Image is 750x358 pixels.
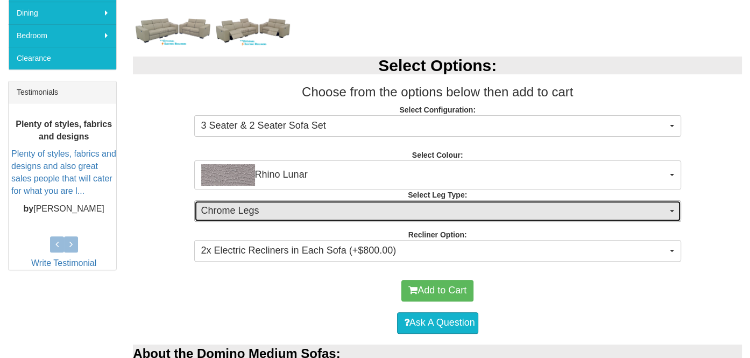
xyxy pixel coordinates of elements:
[201,164,667,186] span: Rhino Lunar
[31,258,96,268] a: Write Testimonial
[201,119,667,133] span: 3 Seater & 2 Seater Sofa Set
[201,244,667,258] span: 2x Electric Recliners in Each Sofa (+$800.00)
[16,120,112,141] b: Plenty of styles, fabrics and designs
[201,164,255,186] img: Rhino Lunar
[194,115,681,137] button: 3 Seater & 2 Seater Sofa Set
[11,150,116,196] a: Plenty of styles, fabrics and designs and also great sales people that will cater for what you ar...
[9,2,116,24] a: Dining
[399,106,476,114] strong: Select Configuration:
[378,57,497,74] b: Select Options:
[194,240,681,262] button: 2x Electric Recliners in Each Sofa (+$800.00)
[133,85,742,99] h3: Choose from the options below then add to cart
[412,151,463,159] strong: Select Colour:
[408,191,467,199] strong: Select Leg Type:
[401,280,473,301] button: Add to Cart
[11,203,116,215] p: [PERSON_NAME]
[24,204,34,213] b: by
[9,81,116,103] div: Testimonials
[201,204,667,218] span: Chrome Legs
[9,47,116,69] a: Clearance
[397,312,478,334] a: Ask A Question
[408,230,467,239] strong: Recliner Option:
[194,200,681,222] button: Chrome Legs
[9,24,116,47] a: Bedroom
[194,160,681,189] button: Rhino LunarRhino Lunar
